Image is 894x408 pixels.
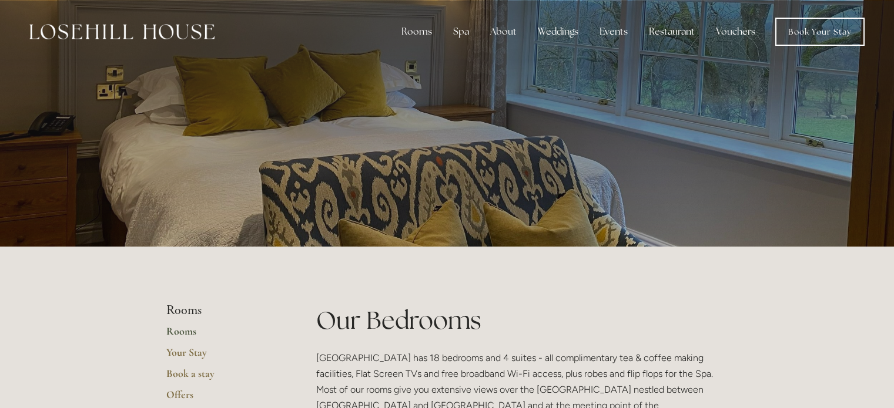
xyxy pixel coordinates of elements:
[707,20,765,43] a: Vouchers
[166,325,279,346] a: Rooms
[528,20,588,43] div: Weddings
[316,303,728,338] h1: Our Bedrooms
[481,20,526,43] div: About
[590,20,637,43] div: Events
[166,367,279,388] a: Book a stay
[166,346,279,367] a: Your Stay
[639,20,704,43] div: Restaurant
[29,24,215,39] img: Losehill House
[775,18,865,46] a: Book Your Stay
[166,303,279,318] li: Rooms
[392,20,441,43] div: Rooms
[444,20,478,43] div: Spa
